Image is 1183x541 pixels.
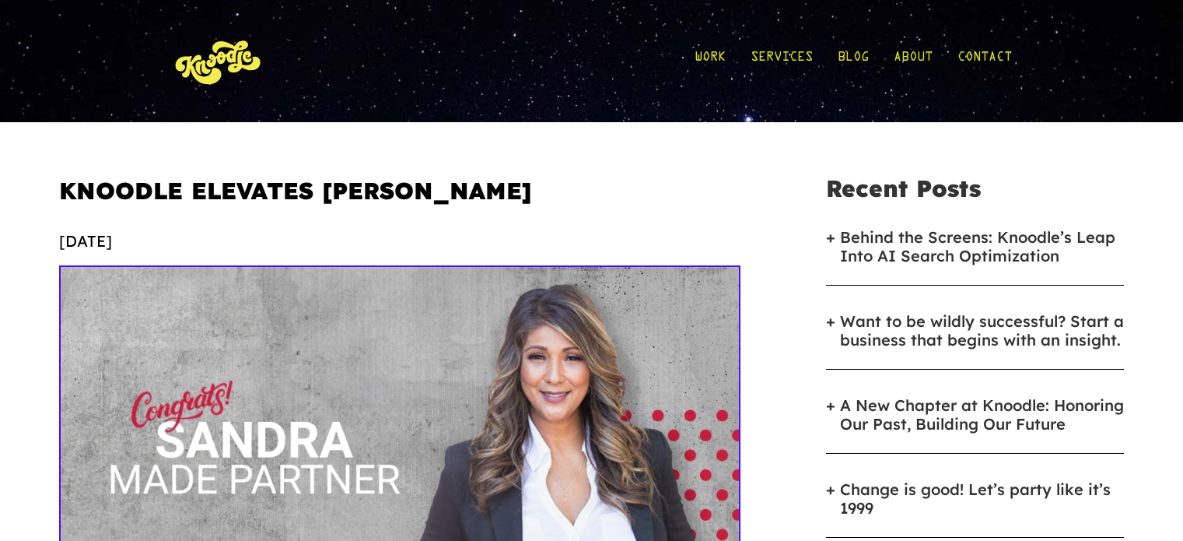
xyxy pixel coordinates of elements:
a: A New Chapter at Knoodle: Honoring Our Past, Building Our Future [840,396,1124,434]
div: [DATE] [59,230,740,253]
a: Want to be wildly successful? Start a business that begins with an insight. [840,312,1124,350]
a: Contact [957,25,1012,97]
a: Blog [838,25,869,97]
a: Behind the Screens: Knoodle’s Leap Into AI Search Optimization [840,228,1124,265]
h1: Knoodle Elevates [PERSON_NAME] [59,177,740,217]
h5: Recent Posts [826,177,1124,213]
a: Work [695,25,726,97]
a: Change is good! Let’s party like it’s 1999 [840,480,1124,518]
img: KnoLogo(yellow) [172,25,265,97]
a: Services [751,25,813,97]
a: About [894,25,933,97]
